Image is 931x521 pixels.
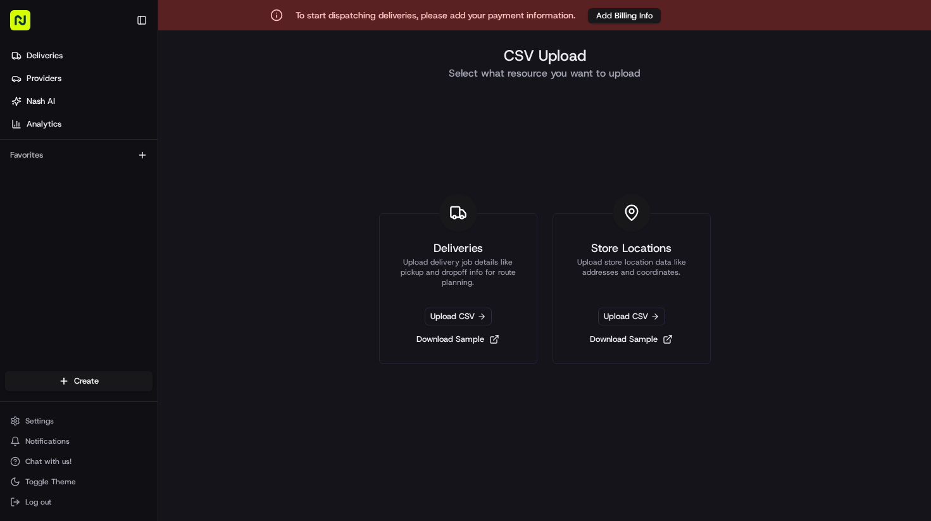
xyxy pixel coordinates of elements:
[296,9,575,22] p: To start dispatching deliveries, please add your payment information.
[25,436,70,446] span: Notifications
[5,91,158,111] a: Nash AI
[585,330,678,348] a: Download Sample
[27,73,61,84] span: Providers
[5,114,158,134] a: Analytics
[5,412,153,430] button: Settings
[598,308,665,325] span: Upload CSV
[5,432,153,450] button: Notifications
[5,145,153,165] div: Favorites
[25,416,54,426] span: Settings
[74,375,99,387] span: Create
[395,257,522,287] p: Upload delivery job details like pickup and dropoff info for route planning.
[425,308,492,325] span: Upload CSV
[411,330,504,348] a: Download Sample
[379,66,711,81] h2: Select what resource you want to upload
[5,473,153,491] button: Toggle Theme
[568,257,695,287] p: Upload store location data like addresses and coordinates.
[379,213,537,364] a: DeliveriesUpload delivery job details like pickup and dropoff info for route planning.Upload CSVD...
[434,239,483,257] h3: Deliveries
[588,8,661,23] button: Add Billing Info
[27,96,55,107] span: Nash AI
[379,46,711,66] h1: CSV Upload
[27,50,63,61] span: Deliveries
[25,456,72,467] span: Chat with us!
[553,213,711,364] a: Store LocationsUpload store location data like addresses and coordinates.Upload CSVDownload Sample
[5,493,153,511] button: Log out
[5,371,153,391] button: Create
[27,118,61,130] span: Analytics
[5,68,158,89] a: Providers
[25,497,51,507] span: Log out
[5,46,158,66] a: Deliveries
[591,239,672,257] h3: Store Locations
[25,477,76,487] span: Toggle Theme
[5,453,153,470] button: Chat with us!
